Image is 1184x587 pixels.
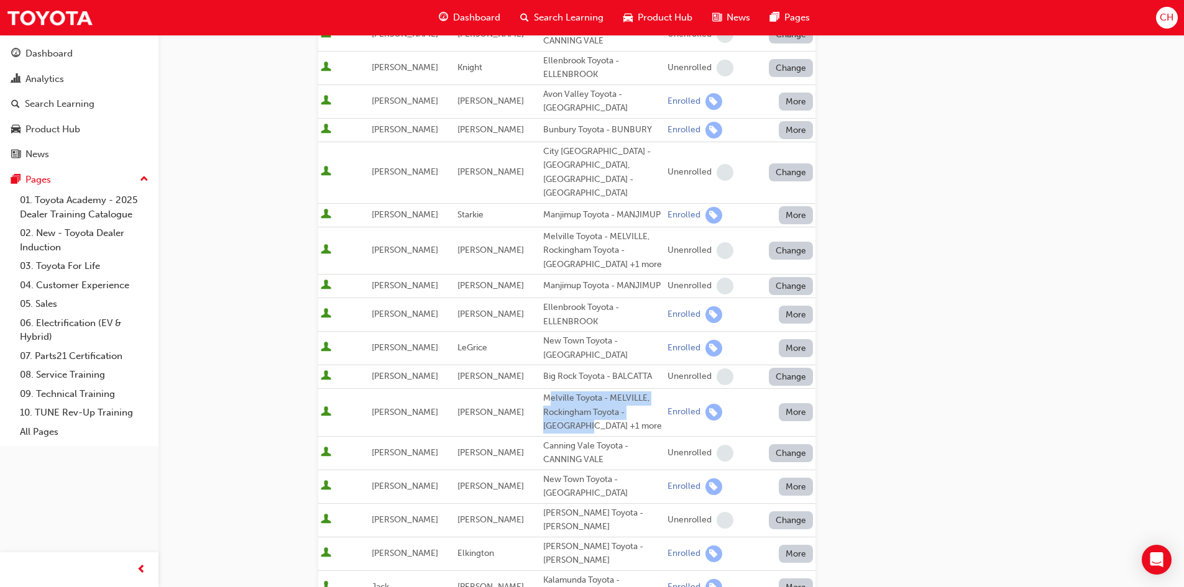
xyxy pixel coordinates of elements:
[372,309,438,319] span: [PERSON_NAME]
[668,309,700,321] div: Enrolled
[321,342,331,354] span: User is active
[321,308,331,321] span: User is active
[372,447,438,458] span: [PERSON_NAME]
[372,514,438,525] span: [PERSON_NAME]
[25,173,51,187] div: Pages
[15,224,154,257] a: 02. New - Toyota Dealer Induction
[717,368,733,385] span: learningRecordVerb_NONE-icon
[705,404,722,421] span: learningRecordVerb_ENROLL-icon
[321,28,331,40] span: User is active
[1156,7,1178,29] button: CH
[457,245,524,255] span: [PERSON_NAME]
[372,481,438,491] span: [PERSON_NAME]
[779,306,814,324] button: More
[543,279,663,293] div: Manjimup Toyota - MANJIMUP
[457,407,524,417] span: [PERSON_NAME]
[5,118,154,141] a: Product Hub
[15,314,154,347] a: 06. Electrification (EV & Hybrid)
[779,545,814,563] button: More
[372,62,438,73] span: [PERSON_NAME]
[457,481,524,491] span: [PERSON_NAME]
[668,342,700,354] div: Enrolled
[668,514,712,526] div: Unenrolled
[321,406,331,419] span: User is active
[321,370,331,383] span: User is active
[457,166,524,177] span: [PERSON_NAME]
[668,406,700,418] div: Enrolled
[613,5,702,30] a: car-iconProduct Hub
[769,242,814,260] button: Change
[321,514,331,526] span: User is active
[717,60,733,76] span: learningRecordVerb_NONE-icon
[705,122,722,139] span: learningRecordVerb_ENROLL-icon
[1142,545,1172,575] div: Open Intercom Messenger
[543,208,663,222] div: Manjimup Toyota - MANJIMUP
[543,88,663,116] div: Avon Valley Toyota - [GEOGRAPHIC_DATA]
[457,280,524,291] span: [PERSON_NAME]
[457,371,524,381] span: [PERSON_NAME]
[5,168,154,191] button: Pages
[668,124,700,136] div: Enrolled
[543,473,663,501] div: New Town Toyota - [GEOGRAPHIC_DATA]
[25,97,94,111] div: Search Learning
[372,124,438,135] span: [PERSON_NAME]
[712,10,722,25] span: news-icon
[25,72,64,86] div: Analytics
[372,166,438,177] span: [PERSON_NAME]
[668,548,700,560] div: Enrolled
[372,209,438,220] span: [PERSON_NAME]
[717,164,733,181] span: learningRecordVerb_NONE-icon
[705,306,722,323] span: learningRecordVerb_ENROLL-icon
[543,334,663,362] div: New Town Toyota - [GEOGRAPHIC_DATA]
[779,403,814,421] button: More
[429,5,510,30] a: guage-iconDashboard
[779,206,814,224] button: More
[15,347,154,366] a: 07. Parts21 Certification
[543,301,663,329] div: Ellenbrook Toyota - ELLENBROOK
[457,309,524,319] span: [PERSON_NAME]
[543,506,663,534] div: [PERSON_NAME] Toyota - [PERSON_NAME]
[5,42,154,65] a: Dashboard
[543,123,663,137] div: Bunbury Toyota - BUNBURY
[5,68,154,91] a: Analytics
[717,512,733,529] span: learningRecordVerb_NONE-icon
[779,121,814,139] button: More
[321,166,331,178] span: User is active
[705,93,722,110] span: learningRecordVerb_ENROLL-icon
[543,230,663,272] div: Melville Toyota - MELVILLE, Rockingham Toyota - [GEOGRAPHIC_DATA] +1 more
[321,280,331,292] span: User is active
[321,447,331,459] span: User is active
[372,245,438,255] span: [PERSON_NAME]
[705,340,722,357] span: learningRecordVerb_ENROLL-icon
[784,11,810,25] span: Pages
[457,62,482,73] span: Knight
[6,4,93,32] img: Trak
[15,365,154,385] a: 08. Service Training
[5,93,154,116] a: Search Learning
[769,511,814,529] button: Change
[543,145,663,201] div: City [GEOGRAPHIC_DATA] - [GEOGRAPHIC_DATA], [GEOGRAPHIC_DATA] - [GEOGRAPHIC_DATA]
[11,175,21,186] span: pages-icon
[15,403,154,422] a: 10. TUNE Rev-Up Training
[769,368,814,386] button: Change
[25,47,73,61] div: Dashboard
[457,447,524,458] span: [PERSON_NAME]
[534,11,603,25] span: Search Learning
[623,10,633,25] span: car-icon
[769,59,814,77] button: Change
[372,29,438,39] span: [PERSON_NAME]
[543,54,663,82] div: Ellenbrook Toyota - ELLENBROOK
[372,96,438,106] span: [PERSON_NAME]
[668,166,712,178] div: Unenrolled
[770,10,779,25] span: pages-icon
[15,191,154,224] a: 01. Toyota Academy - 2025 Dealer Training Catalogue
[1160,11,1173,25] span: CH
[668,481,700,493] div: Enrolled
[321,209,331,221] span: User is active
[705,478,722,495] span: learningRecordVerb_ENROLL-icon
[510,5,613,30] a: search-iconSearch Learning
[321,480,331,493] span: User is active
[520,10,529,25] span: search-icon
[140,171,149,188] span: up-icon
